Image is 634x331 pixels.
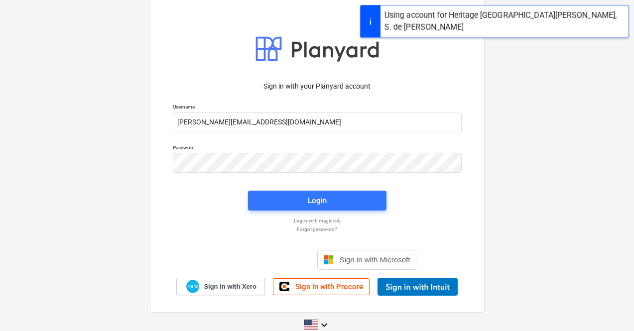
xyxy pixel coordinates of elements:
div: Login [308,194,327,207]
i: keyboard_arrow_down [318,319,330,331]
img: Microsoft logo [324,255,334,265]
p: Password [173,144,462,153]
input: Username [173,112,462,132]
a: Forgot password? [168,226,467,232]
img: Xero logo [186,280,199,293]
div: Using account for Heritage [GEOGRAPHIC_DATA][PERSON_NAME], S. de [PERSON_NAME] [384,9,625,33]
a: Sign in with Xero [176,278,265,295]
a: Sign in with Procore [273,278,370,295]
iframe: Sign in with Google Button [213,249,314,271]
button: Login [248,191,386,211]
span: Sign in with Microsoft [340,255,410,264]
a: Log in with magic link [168,218,467,224]
p: Sign in with your Planyard account [173,81,462,92]
p: Username [173,104,462,112]
span: Sign in with Xero [204,282,256,291]
span: Sign in with Procore [295,282,363,291]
